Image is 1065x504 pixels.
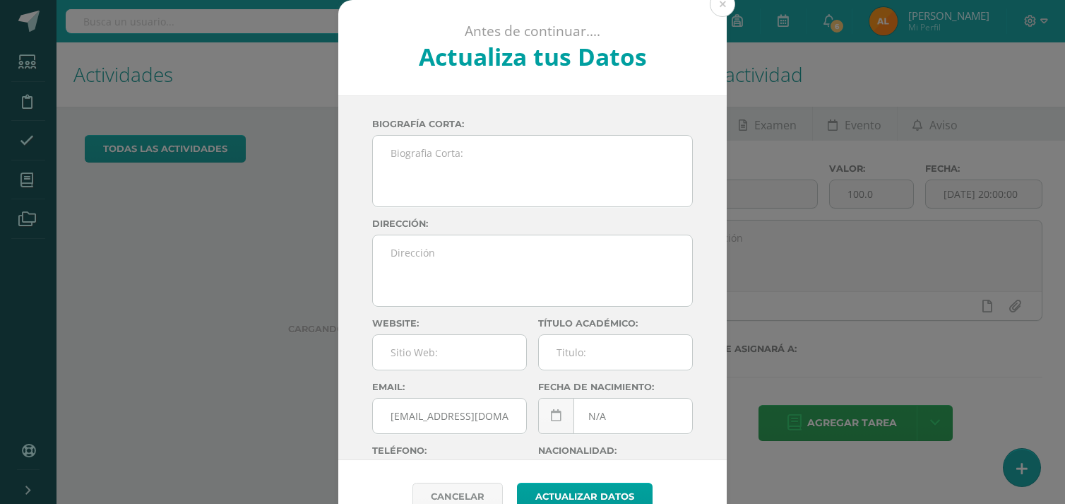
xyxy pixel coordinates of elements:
[372,218,693,229] label: Dirección:
[373,335,526,370] input: Sitio Web:
[538,318,693,329] label: Título académico:
[376,40,689,73] h2: Actualiza tus Datos
[372,119,693,129] label: Biografía corta:
[372,318,527,329] label: Website:
[539,335,692,370] input: Titulo:
[539,399,692,433] input: Fecha de Nacimiento:
[538,445,693,456] label: Nacionalidad:
[376,23,689,40] p: Antes de continuar....
[373,399,526,433] input: Correo Electronico:
[372,445,527,456] label: Teléfono:
[538,382,693,392] label: Fecha de nacimiento:
[372,382,527,392] label: Email:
